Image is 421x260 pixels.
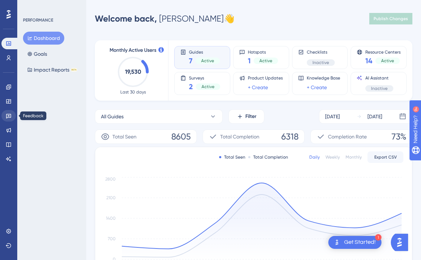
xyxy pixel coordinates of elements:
[23,47,51,60] button: Goals
[189,75,220,80] span: Surveys
[248,56,251,66] span: 1
[392,131,406,142] span: 73%
[248,75,283,81] span: Product Updates
[307,49,335,55] span: Checklists
[219,154,245,160] div: Total Seen
[367,151,403,163] button: Export CSV
[23,17,53,23] div: PERFORMANCE
[333,238,341,247] img: launcher-image-alternative-text
[95,13,157,24] span: Welcome back,
[371,86,388,91] span: Inactive
[325,112,340,121] div: [DATE]
[328,236,381,249] div: Open Get Started! checklist, remaining modules: 1
[120,89,146,95] span: Last 30 days
[110,46,156,55] span: Monthly Active Users
[189,56,193,66] span: 7
[201,58,214,64] span: Active
[309,154,320,160] div: Daily
[374,154,397,160] span: Export CSV
[367,112,382,121] div: [DATE]
[346,154,362,160] div: Monthly
[71,68,77,72] div: BETA
[325,154,340,160] div: Weekly
[365,56,373,66] span: 14
[248,154,288,160] div: Total Completion
[369,13,412,24] button: Publish Changes
[375,234,381,241] div: 1
[281,131,299,142] span: 6318
[391,232,412,253] iframe: UserGuiding AI Assistant Launcher
[95,109,223,124] button: All Guides
[248,83,268,92] a: + Create
[374,16,408,22] span: Publish Changes
[112,132,137,141] span: Total Seen
[106,216,116,221] tspan: 1400
[365,75,393,81] span: AI Assistant
[307,75,340,81] span: Knowledge Base
[23,63,82,76] button: Impact ReportsBETA
[381,58,394,64] span: Active
[365,49,401,54] span: Resource Centers
[17,2,45,10] span: Need Help?
[49,4,53,9] div: 9+
[313,60,329,65] span: Inactive
[108,236,116,241] tspan: 700
[248,49,278,54] span: Hotspots
[95,13,235,24] div: [PERSON_NAME] 👋
[23,32,64,45] button: Dashboard
[125,68,141,75] text: 19,530
[105,177,116,182] tspan: 2800
[106,195,116,200] tspan: 2100
[101,112,124,121] span: All Guides
[245,112,256,121] span: Filter
[307,83,327,92] a: + Create
[189,49,220,54] span: Guides
[220,132,259,141] span: Total Completion
[189,82,193,92] span: 2
[202,84,214,90] span: Active
[228,109,264,124] button: Filter
[344,238,376,246] div: Get Started!
[171,131,191,142] span: 8605
[328,132,367,141] span: Completion Rate
[259,58,272,64] span: Active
